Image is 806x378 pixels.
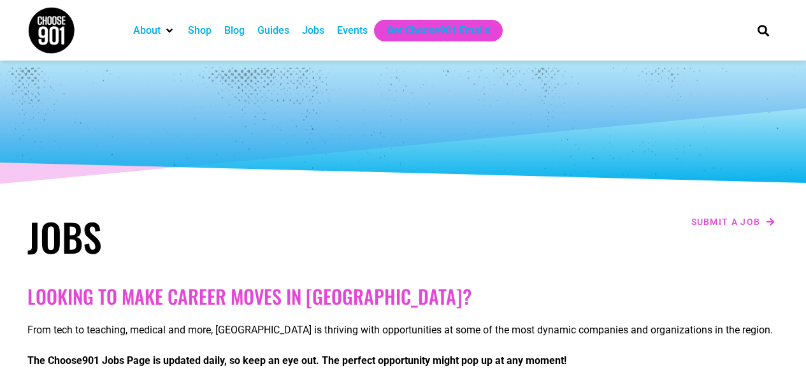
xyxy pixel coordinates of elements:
a: Shop [188,23,212,38]
a: About [133,23,161,38]
div: Search [752,20,774,41]
span: Submit a job [691,217,761,226]
a: Jobs [302,23,324,38]
a: Events [337,23,368,38]
h2: Looking to make career moves in [GEOGRAPHIC_DATA]? [27,285,779,308]
div: About [127,20,182,41]
strong: The Choose901 Jobs Page is updated daily, so keep an eye out. The perfect opportunity might pop u... [27,354,566,367]
h1: Jobs [27,214,397,259]
a: Submit a job [687,214,779,230]
a: Blog [224,23,245,38]
a: Get Choose901 Emails [387,23,490,38]
p: From tech to teaching, medical and more, [GEOGRAPHIC_DATA] is thriving with opportunities at some... [27,323,779,338]
a: Guides [257,23,289,38]
nav: Main nav [127,20,736,41]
